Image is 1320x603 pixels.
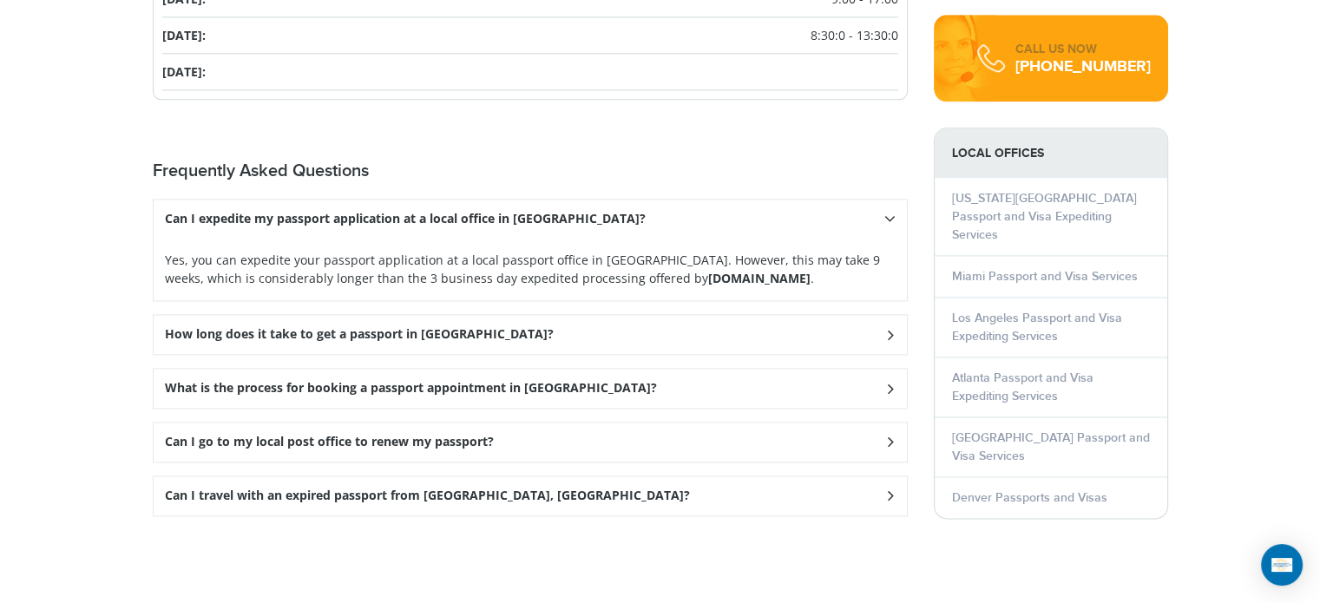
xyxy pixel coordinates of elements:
a: Denver Passports and Visas [952,490,1107,505]
span: 8:30:0 - 13:30:0 [811,26,898,44]
div: Open Intercom Messenger [1261,544,1303,586]
a: [US_STATE][GEOGRAPHIC_DATA] Passport and Visa Expediting Services [952,191,1137,242]
a: Los Angeles Passport and Visa Expediting Services [952,311,1122,344]
h3: Can I go to my local post office to renew my passport? [165,435,494,449]
a: [GEOGRAPHIC_DATA] Passport and Visa Services [952,430,1150,463]
a: Atlanta Passport and Visa Expediting Services [952,370,1093,403]
strong: LOCAL OFFICES [935,128,1167,178]
h3: Can I travel with an expired passport from [GEOGRAPHIC_DATA], [GEOGRAPHIC_DATA]? [165,488,690,503]
h3: Can I expedite my passport application at a local office in [GEOGRAPHIC_DATA]? [165,212,646,226]
h3: What is the process for booking a passport appointment in [GEOGRAPHIC_DATA]? [165,381,657,396]
li: [DATE]: [162,54,898,90]
div: [PHONE_NUMBER] [1015,58,1151,75]
li: [DATE]: [162,17,898,54]
div: CALL US NOW [1015,41,1151,58]
h3: How long does it take to get a passport in [GEOGRAPHIC_DATA]? [165,327,554,342]
h2: Frequently Asked Questions [153,161,908,181]
a: Miami Passport and Visa Services [952,269,1138,284]
strong: [DOMAIN_NAME] [708,270,811,286]
p: Yes, you can expedite your passport application at a local passport office in [GEOGRAPHIC_DATA]. ... [165,251,896,287]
